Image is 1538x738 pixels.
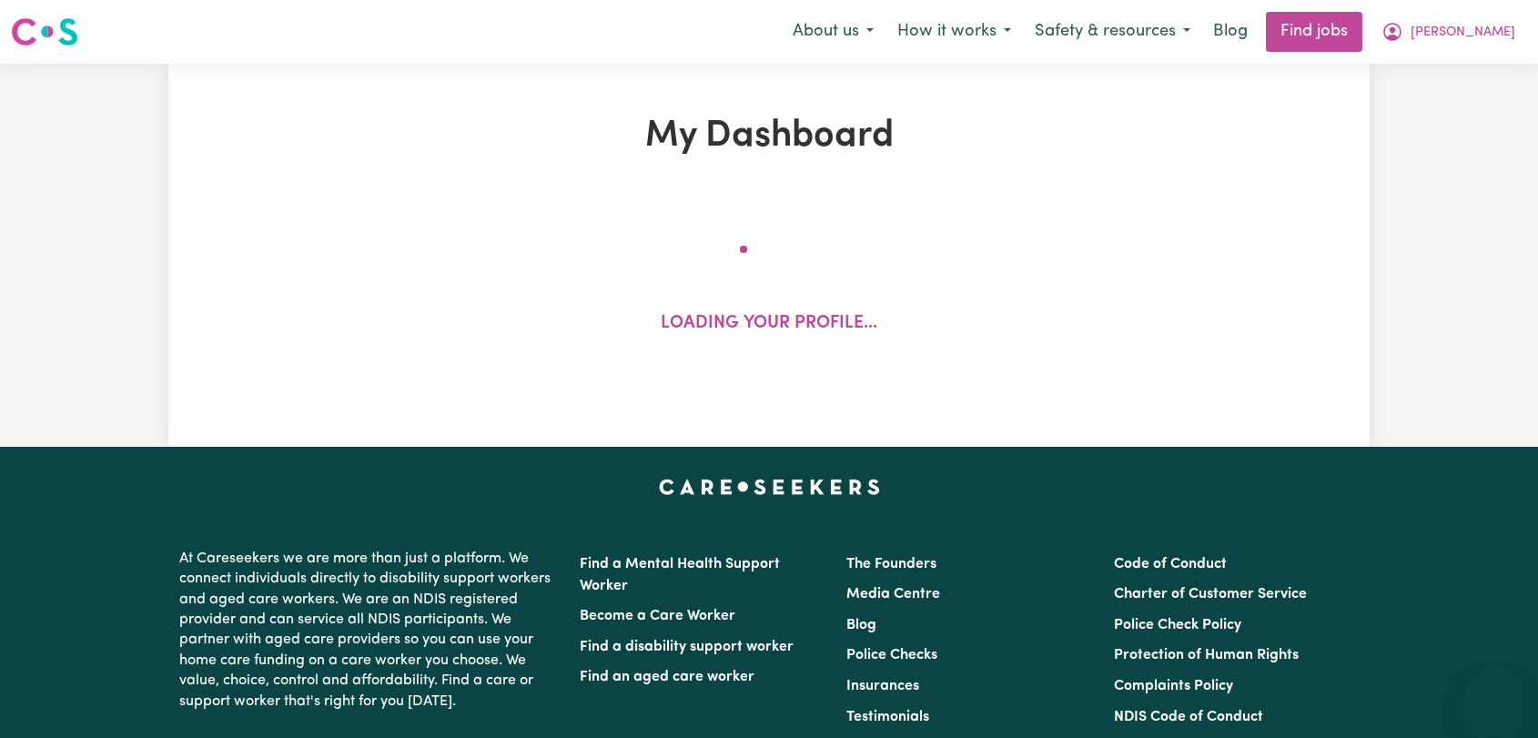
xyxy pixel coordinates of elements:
[1114,587,1307,602] a: Charter of Customer Service
[11,15,78,48] img: Careseekers logo
[846,710,929,724] a: Testimonials
[846,618,876,632] a: Blog
[885,13,1023,51] button: How it works
[1370,13,1527,51] button: My Account
[580,670,754,684] a: Find an aged care worker
[580,609,735,623] a: Become a Care Worker
[379,115,1159,158] h1: My Dashboard
[1114,648,1299,662] a: Protection of Human Rights
[11,11,78,53] a: Careseekers logo
[1266,12,1362,52] a: Find jobs
[1411,23,1515,43] span: [PERSON_NAME]
[1114,557,1227,571] a: Code of Conduct
[1465,665,1523,723] iframe: Button to launch messaging window
[659,480,880,494] a: Careseekers home page
[1023,13,1202,51] button: Safety & resources
[846,557,936,571] a: The Founders
[846,679,919,693] a: Insurances
[846,648,937,662] a: Police Checks
[580,640,794,654] a: Find a disability support worker
[661,311,877,338] p: Loading your profile...
[580,557,780,593] a: Find a Mental Health Support Worker
[846,587,940,602] a: Media Centre
[781,13,885,51] button: About us
[1202,12,1259,52] a: Blog
[1114,618,1241,632] a: Police Check Policy
[1114,710,1263,724] a: NDIS Code of Conduct
[1114,679,1233,693] a: Complaints Policy
[179,541,558,719] p: At Careseekers we are more than just a platform. We connect individuals directly to disability su...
